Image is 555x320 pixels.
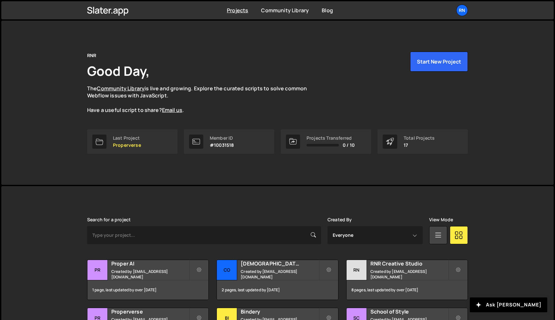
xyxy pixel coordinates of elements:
[87,62,150,80] h1: Good Day,
[87,280,208,300] div: 1 page, last updated by over [DATE]
[343,143,355,148] span: 0 / 10
[217,280,338,300] div: 2 pages, last updated by [DATE]
[429,217,453,222] label: View Mode
[113,135,141,141] div: Last Project
[97,85,145,92] a: Community Library
[347,260,367,280] div: RN
[210,143,234,148] p: #10031518
[347,280,468,300] div: 8 pages, last updated by over [DATE]
[456,5,468,16] a: RN
[227,7,248,14] a: Projects
[370,269,448,280] small: Created by [EMAIL_ADDRESS][DOMAIN_NAME]
[328,217,352,222] label: Created By
[111,308,189,315] h2: Properverse
[87,52,96,59] div: RNR
[404,143,435,148] p: 17
[346,260,468,300] a: RN RNR Creative Studio Created by [EMAIL_ADDRESS][DOMAIN_NAME] 8 pages, last updated by over [DATE]
[113,143,141,148] p: Properverse
[87,129,177,154] a: Last Project Properverse
[307,135,355,141] div: Projects Transferred
[322,7,333,14] a: Blog
[87,85,319,114] p: The is live and growing. Explore the curated scripts to solve common Webflow issues with JavaScri...
[217,260,338,300] a: Co [DEMOGRAPHIC_DATA] Created by [EMAIL_ADDRESS][DOMAIN_NAME] 2 pages, last updated by [DATE]
[241,269,318,280] small: Created by [EMAIL_ADDRESS][DOMAIN_NAME]
[87,217,131,222] label: Search for a project
[162,106,182,114] a: Email us
[370,308,448,315] h2: School of Style
[404,135,435,141] div: Total Projects
[241,260,318,267] h2: [DEMOGRAPHIC_DATA]
[210,135,234,141] div: Member ID
[261,7,309,14] a: Community Library
[370,260,448,267] h2: RNR Creative Studio
[87,260,108,280] div: Pr
[241,308,318,315] h2: Bindery
[410,52,468,72] button: Start New Project
[470,297,547,312] button: Ask [PERSON_NAME]
[111,260,189,267] h2: Proper AI
[87,226,321,244] input: Type your project...
[87,260,209,300] a: Pr Proper AI Created by [EMAIL_ADDRESS][DOMAIN_NAME] 1 page, last updated by over [DATE]
[217,260,237,280] div: Co
[111,269,189,280] small: Created by [EMAIL_ADDRESS][DOMAIN_NAME]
